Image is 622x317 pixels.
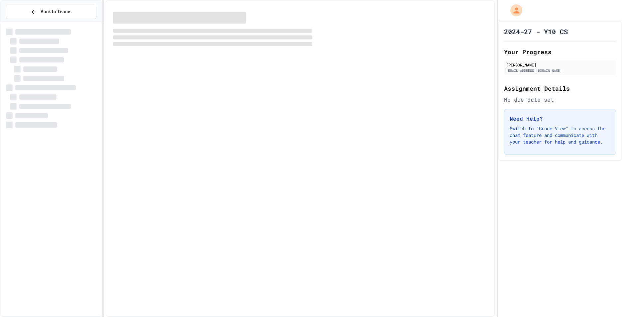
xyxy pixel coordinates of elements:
[504,96,616,104] div: No due date set
[510,125,610,145] p: Switch to "Grade View" to access the chat feature and communicate with your teacher for help and ...
[41,8,71,15] span: Back to Teams
[504,84,616,93] h2: Assignment Details
[504,27,568,36] h1: 2024-27 - Y10 CS
[506,62,614,68] div: [PERSON_NAME]
[6,5,96,19] button: Back to Teams
[503,3,524,18] div: My Account
[504,47,616,56] h2: Your Progress
[510,115,610,123] h3: Need Help?
[506,68,614,73] div: [EMAIL_ADDRESS][DOMAIN_NAME]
